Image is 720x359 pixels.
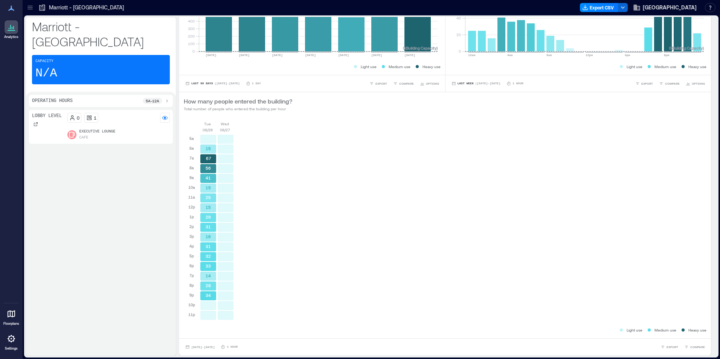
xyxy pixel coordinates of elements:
[184,343,216,351] button: [DATE]-[DATE]
[206,263,211,268] text: 33
[2,18,21,41] a: Analytics
[654,64,676,70] p: Medium use
[659,343,680,351] button: EXPORT
[404,53,415,57] text: [DATE]
[220,127,230,133] p: 08/27
[206,254,211,259] text: 32
[507,53,513,57] text: 4am
[206,214,211,219] text: 29
[189,292,194,298] p: 9p
[189,155,194,161] p: 7a
[426,81,439,86] span: OPTIONS
[468,53,475,57] text: 12am
[94,115,96,121] p: 1
[3,321,19,326] p: Floorplans
[252,81,261,86] p: 1 Day
[690,345,705,349] span: COMPARE
[188,41,195,46] tspan: 100
[5,346,18,351] p: Settings
[79,129,116,135] p: Executive Lounge
[189,253,194,259] p: 5p
[32,98,73,104] p: Operating Hours
[684,80,706,87] button: OPTIONS
[4,35,18,39] p: Analytics
[32,113,62,119] p: Lobby Level
[35,66,57,81] p: N/A
[79,135,88,141] p: Cafe
[206,146,211,151] text: 15
[546,53,552,57] text: 8am
[191,345,215,349] span: [DATE] - [DATE]
[49,4,124,11] p: Marriott - [GEOGRAPHIC_DATA]
[35,58,53,64] p: Capacity
[634,80,654,87] button: EXPORT
[627,327,642,333] p: Light use
[368,80,389,87] button: EXPORT
[456,32,461,37] tspan: 20
[664,53,670,57] text: 8pm
[625,53,630,57] text: 4pm
[206,273,211,278] text: 14
[688,64,706,70] p: Heavy use
[189,145,194,151] p: 6a
[272,53,283,57] text: [DATE]
[189,224,194,230] p: 2p
[399,81,414,86] span: COMPARE
[221,121,229,127] p: Wed
[203,127,213,133] p: 08/26
[188,302,195,308] p: 10p
[206,195,211,200] text: 25
[188,184,195,190] p: 10a
[189,135,194,141] p: 5a
[665,81,680,86] span: COMPARE
[627,64,642,70] p: Light use
[456,16,461,20] tspan: 40
[189,282,194,288] p: 8p
[188,194,195,200] p: 11a
[458,49,461,53] tspan: 0
[77,115,79,121] p: 0
[189,263,194,269] p: 6p
[423,64,441,70] p: Heavy use
[641,81,653,86] span: EXPORT
[192,49,195,53] tspan: 0
[657,80,681,87] button: COMPARE
[146,98,159,104] p: 5a - 12a
[206,244,211,249] text: 31
[692,81,705,86] span: OPTIONS
[688,327,706,333] p: Heavy use
[189,214,194,220] p: 1p
[206,224,211,229] text: 31
[586,53,593,57] text: 12pm
[188,26,195,31] tspan: 300
[683,343,706,351] button: COMPARE
[188,312,195,318] p: 11p
[184,80,241,87] button: Last 90 Days |[DATE]-[DATE]
[206,185,211,190] text: 15
[189,233,194,239] p: 3p
[227,345,238,349] p: 1 Hour
[204,121,211,127] p: Tue
[643,4,697,11] span: [GEOGRAPHIC_DATA]
[206,156,211,161] text: 67
[375,81,387,86] span: EXPORT
[1,305,21,328] a: Floorplans
[305,53,316,57] text: [DATE]
[188,204,195,210] p: 12p
[206,234,211,239] text: 16
[189,175,194,181] p: 9a
[667,345,678,349] span: EXPORT
[184,97,292,106] p: How many people entered the building?
[206,53,217,57] text: [DATE]
[580,3,618,12] button: Export CSV
[418,80,441,87] button: OPTIONS
[188,34,195,38] tspan: 200
[206,175,211,180] text: 41
[338,53,349,57] text: [DATE]
[361,64,377,70] p: Light use
[206,293,211,298] text: 34
[392,80,415,87] button: COMPARE
[206,283,211,288] text: 28
[2,330,20,353] a: Settings
[206,166,211,170] text: 56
